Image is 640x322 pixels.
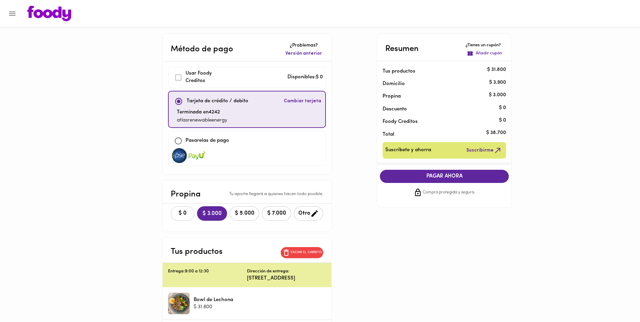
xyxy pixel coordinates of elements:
[234,210,255,217] span: $ 5.000
[499,117,506,124] p: $ 0
[229,191,323,197] p: Tu aporte llegará a quienes hacen todo posible.
[298,209,319,218] span: Otro
[187,98,248,105] p: Tarjeta de crédito / debito
[489,79,506,86] p: $ 3.900
[189,148,205,163] img: visa
[387,173,502,180] span: PAGAR AHORA
[186,137,229,145] p: Pasarelas de pago
[171,188,201,200] p: Propina
[284,49,323,58] button: Versión anterior
[171,148,188,163] img: visa
[202,211,222,217] span: $ 3.000
[171,206,194,221] button: $ 0
[284,42,323,49] p: ¿Problemas?
[175,210,190,217] span: $ 0
[171,43,233,55] p: Método de pago
[383,93,495,100] p: Propina
[466,49,503,58] button: Añadir cupón
[294,206,323,221] button: Otro
[380,170,509,183] button: PAGAR AHORA
[262,206,291,221] button: $ 7.000
[194,296,233,303] p: Bowl de Lechona
[383,131,495,138] p: Total
[168,293,190,314] div: Bowl de Lechona
[247,268,289,275] p: Dirección de entrega:
[194,303,233,311] p: $ 31.800
[177,117,227,125] p: atlasrenewableenergy
[476,50,502,57] p: Añadir cupón
[177,109,227,116] p: Terminada en 4242
[383,80,405,87] p: Domicilio
[197,206,227,221] button: $ 3.000
[383,68,495,75] p: Tus productos
[383,106,407,113] p: Descuento
[466,146,502,155] span: Suscribirme
[487,66,506,74] p: $ 31.800
[465,145,503,156] button: Suscribirme
[285,50,322,57] span: Versión anterior
[601,283,633,315] iframe: Messagebird Livechat Widget
[383,118,495,125] p: Foody Creditos
[171,246,223,258] p: Tus productos
[466,42,503,49] p: ¿Tienes un cupón?
[385,146,431,155] span: Suscríbete y ahorra
[281,247,323,258] button: Vaciar el carrito
[287,74,323,81] p: Disponibles: $ 0
[27,6,71,21] img: logo.png
[282,94,323,109] button: Cambiar tarjeta
[168,268,247,275] p: Entrega: 9:00 a 12:30
[247,275,326,282] p: [STREET_ADDRESS]
[486,130,506,137] p: $ 38.700
[489,91,506,99] p: $ 3.000
[266,210,287,217] span: $ 7.000
[290,250,322,255] p: Vaciar el carrito
[385,43,419,55] p: Resumen
[423,189,475,196] span: Compra protegida y segura.
[499,104,506,111] p: $ 0
[4,5,21,22] button: Menu
[186,70,232,85] p: Usar Foody Creditos
[284,98,321,105] span: Cambiar tarjeta
[230,206,259,221] button: $ 5.000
